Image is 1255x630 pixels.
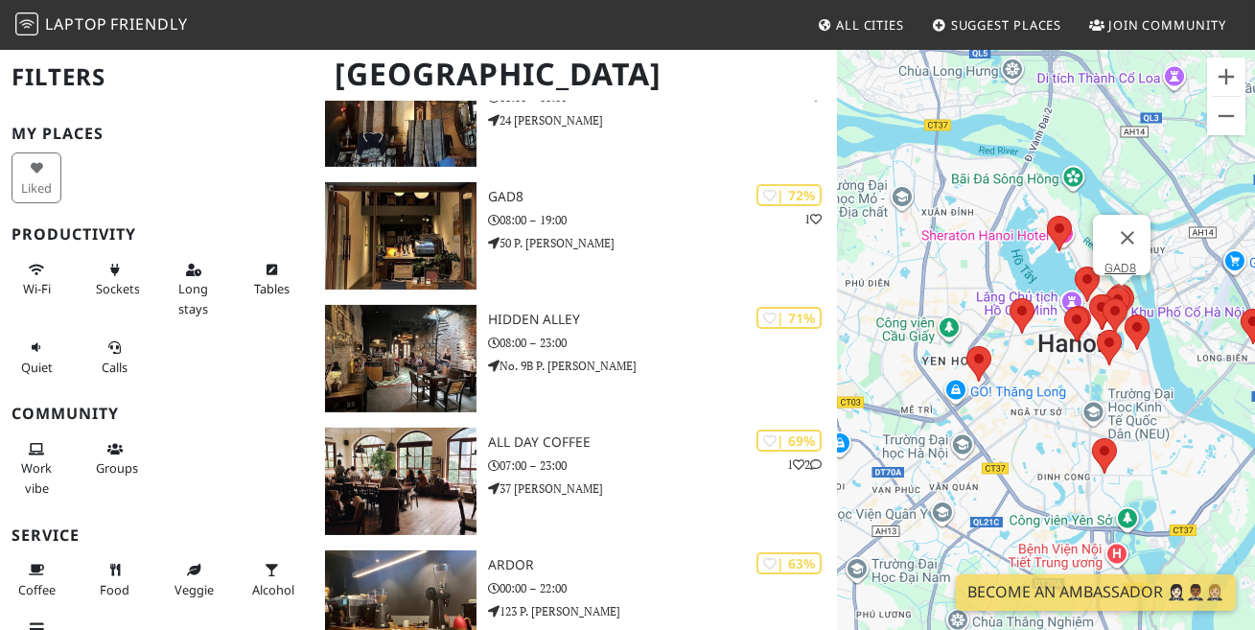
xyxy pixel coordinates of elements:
[488,312,837,328] h3: Hidden Alley
[488,211,837,229] p: 08:00 – 19:00
[12,225,302,244] h3: Productivity
[21,359,53,376] span: Quiet
[314,305,836,412] a: Hidden Alley | 71% Hidden Alley 08:00 – 23:00 No. 9B P. [PERSON_NAME]
[488,234,837,252] p: 50 P. [PERSON_NAME]
[804,210,822,228] p: 1
[325,182,476,290] img: GAD8
[325,305,476,412] img: Hidden Alley
[246,254,296,305] button: Tables
[15,12,38,35] img: LaptopFriendly
[488,479,837,498] p: 37 [PERSON_NAME]
[15,9,188,42] a: LaptopFriendly LaptopFriendly
[12,526,302,545] h3: Service
[314,428,836,535] a: All Day Coffee | 69% 12 All Day Coffee 07:00 – 23:00 37 [PERSON_NAME]
[951,16,1062,34] span: Suggest Places
[12,554,61,605] button: Coffee
[1081,8,1234,42] a: Join Community
[1104,261,1136,275] a: GAD8
[12,433,61,503] button: Work vibe
[96,280,140,297] span: Power sockets
[1108,16,1226,34] span: Join Community
[23,280,51,297] span: Stable Wi-Fi
[488,189,837,205] h3: GAD8
[924,8,1070,42] a: Suggest Places
[90,433,140,484] button: Groups
[90,254,140,305] button: Sockets
[1104,215,1150,261] button: Close
[246,554,296,605] button: Alcohol
[488,557,837,573] h3: ARDOR
[787,455,822,474] p: 1 2
[314,182,836,290] a: GAD8 | 72% 1 GAD8 08:00 – 19:00 50 P. [PERSON_NAME]
[956,574,1236,611] a: Become an Ambassador 🤵🏻‍♀️🤵🏾‍♂️🤵🏼‍♀️
[488,579,837,597] p: 00:00 – 22:00
[488,434,837,451] h3: All Day Coffee
[836,16,904,34] span: All Cities
[169,554,219,605] button: Veggie
[12,405,302,423] h3: Community
[1207,97,1245,135] button: Zoom out
[1207,58,1245,96] button: Zoom in
[488,334,837,352] p: 08:00 – 23:00
[102,359,128,376] span: Video/audio calls
[756,552,822,574] div: | 63%
[252,581,294,598] span: Alcohol
[178,280,208,316] span: Long stays
[18,581,56,598] span: Coffee
[90,554,140,605] button: Food
[45,13,107,35] span: Laptop
[488,357,837,375] p: No. 9B P. [PERSON_NAME]
[96,459,138,477] span: Group tables
[756,307,822,329] div: | 71%
[809,8,912,42] a: All Cities
[254,280,290,297] span: Work-friendly tables
[90,332,140,383] button: Calls
[756,184,822,206] div: | 72%
[174,581,214,598] span: Veggie
[756,430,822,452] div: | 69%
[21,459,52,496] span: People working
[319,48,832,101] h1: [GEOGRAPHIC_DATA]
[12,125,302,143] h3: My Places
[488,602,837,620] p: 123 P. [PERSON_NAME]
[12,254,61,305] button: Wi-Fi
[325,428,476,535] img: All Day Coffee
[12,332,61,383] button: Quiet
[169,254,219,324] button: Long stays
[100,581,129,598] span: Food
[488,456,837,475] p: 07:00 – 23:00
[110,13,187,35] span: Friendly
[12,48,302,106] h2: Filters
